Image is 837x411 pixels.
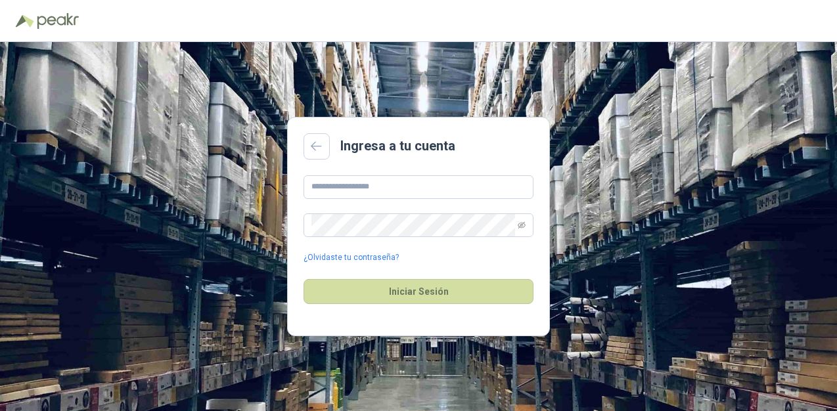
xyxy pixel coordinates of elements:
img: Peakr [37,13,79,29]
span: eye-invisible [518,221,526,229]
h2: Ingresa a tu cuenta [340,136,455,156]
a: ¿Olvidaste tu contraseña? [304,251,399,264]
button: Iniciar Sesión [304,279,533,304]
img: Logo [16,14,34,28]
